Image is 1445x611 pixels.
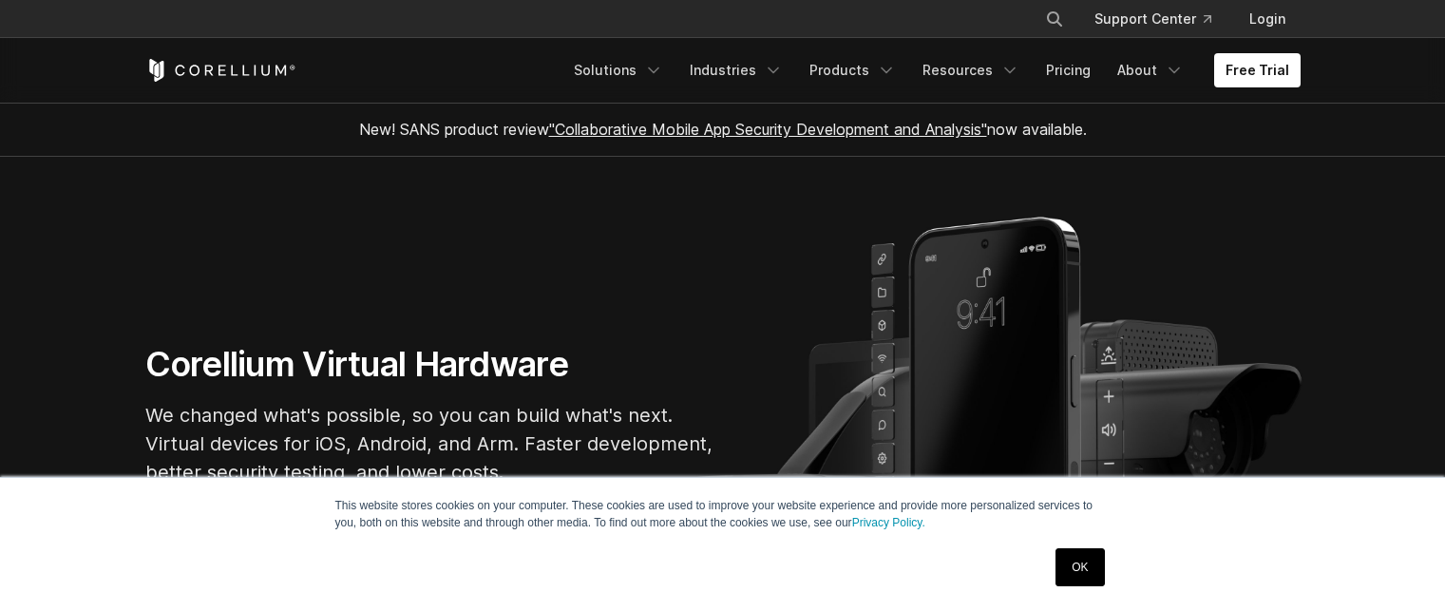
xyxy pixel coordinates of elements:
p: We changed what's possible, so you can build what's next. Virtual devices for iOS, Android, and A... [145,401,715,487]
a: Login [1234,2,1301,36]
a: Support Center [1079,2,1226,36]
button: Search [1037,2,1072,36]
a: Pricing [1035,53,1102,87]
a: Solutions [562,53,675,87]
a: Free Trial [1214,53,1301,87]
a: Privacy Policy. [852,516,925,529]
h1: Corellium Virtual Hardware [145,343,715,386]
a: OK [1055,548,1104,586]
a: Products [798,53,907,87]
a: "Collaborative Mobile App Security Development and Analysis" [549,120,987,139]
a: Industries [678,53,794,87]
div: Navigation Menu [562,53,1301,87]
a: Corellium Home [145,59,296,82]
div: Navigation Menu [1022,2,1301,36]
a: Resources [911,53,1031,87]
span: New! SANS product review now available. [359,120,1087,139]
a: About [1106,53,1195,87]
p: This website stores cookies on your computer. These cookies are used to improve your website expe... [335,497,1111,531]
